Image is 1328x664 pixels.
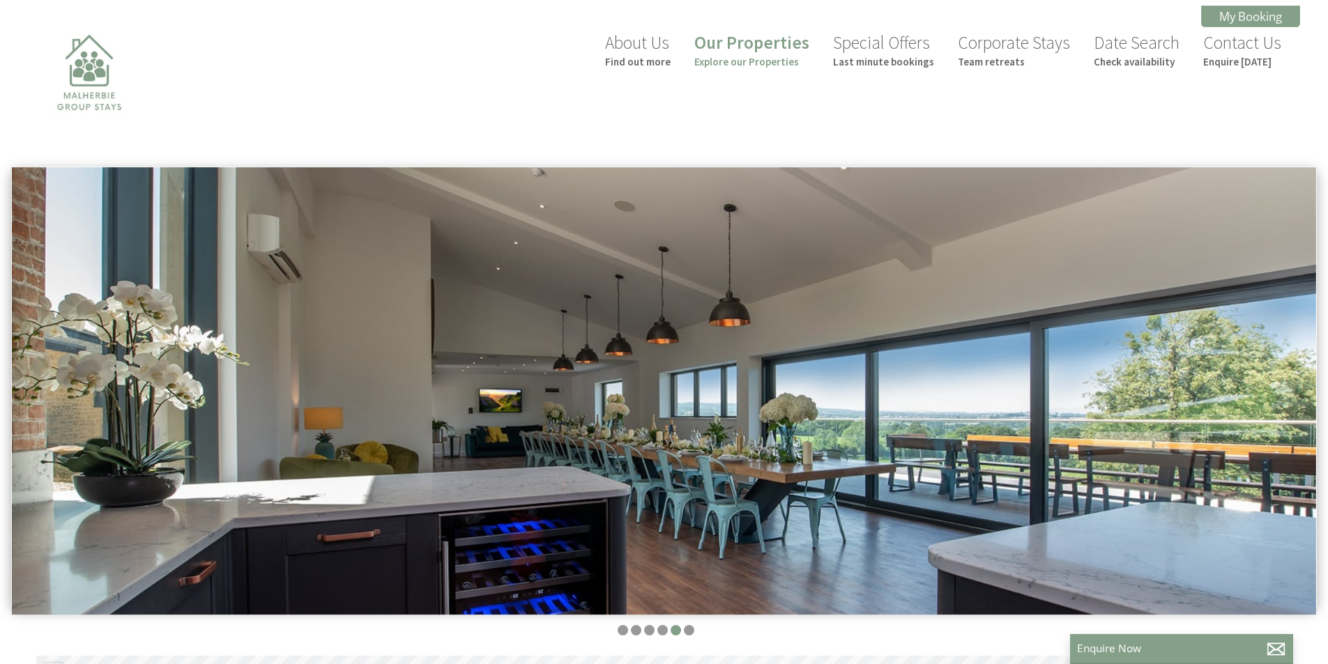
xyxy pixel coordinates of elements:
[833,55,934,68] small: Last minute bookings
[694,55,809,68] small: Explore our Properties
[694,31,809,68] a: Our PropertiesExplore our Properties
[605,31,671,68] a: About UsFind out more
[1094,55,1180,68] small: Check availability
[833,31,934,68] a: Special OffersLast minute bookings
[958,31,1070,68] a: Corporate StaysTeam retreats
[1201,6,1300,27] a: My Booking
[1077,641,1286,656] p: Enquire Now
[605,55,671,68] small: Find out more
[958,55,1070,68] small: Team retreats
[1203,55,1281,68] small: Enquire [DATE]
[1203,31,1281,68] a: Contact UsEnquire [DATE]
[20,26,159,165] img: Malherbie Group Stays
[1094,31,1180,68] a: Date SearchCheck availability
